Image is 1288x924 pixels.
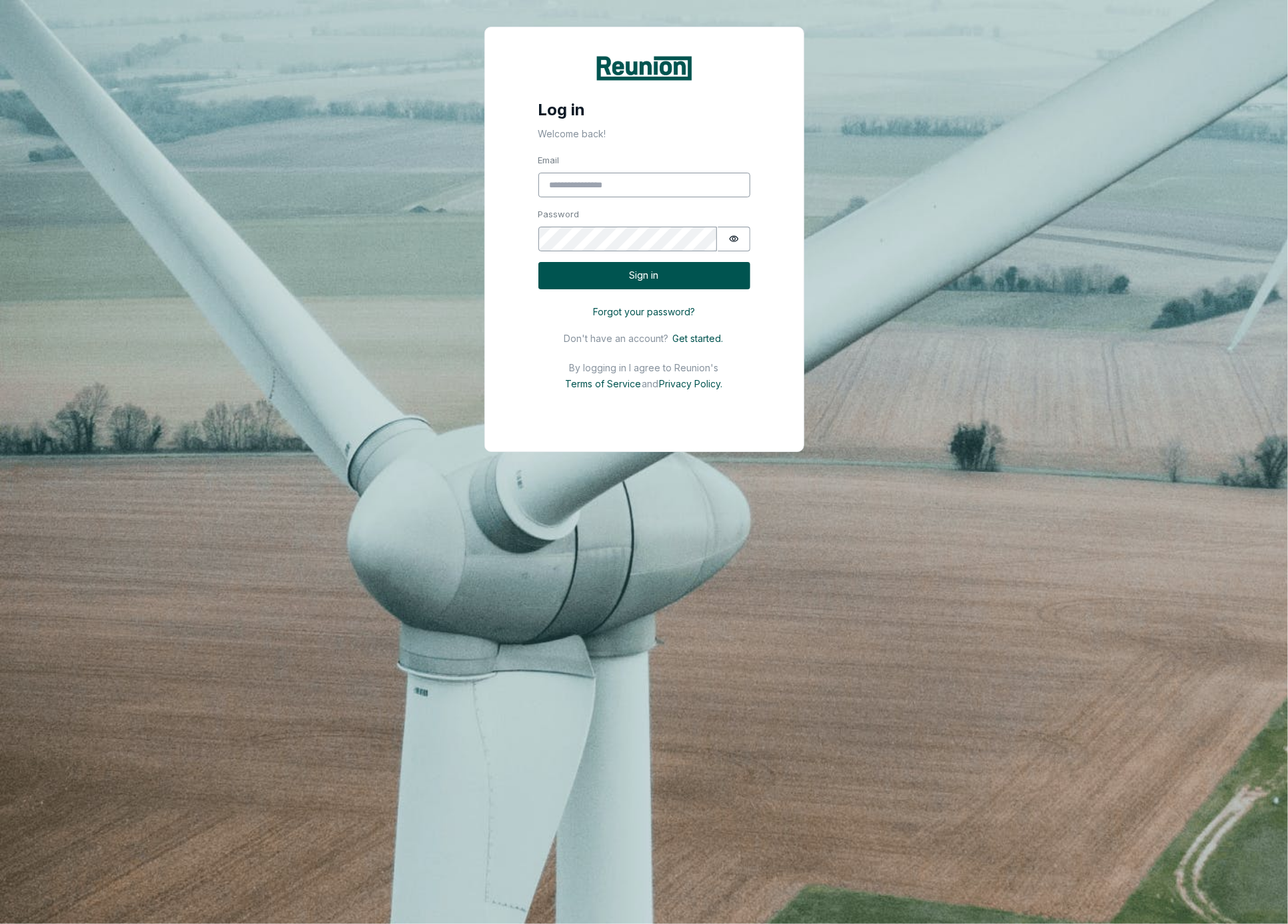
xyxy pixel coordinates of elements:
button: Sign in [538,262,750,289]
p: By logging in I agree to Reunion's [570,362,719,373]
p: Don't have an account? [564,333,669,344]
button: Forgot your password? [538,300,750,323]
button: Privacy Policy. [659,376,727,391]
button: Terms of Service [562,376,642,391]
label: Password [538,208,750,221]
button: Show password [718,227,750,252]
p: Welcome back! [485,120,804,141]
button: Get started. [669,331,724,346]
p: and [642,378,659,389]
img: Reunion [594,54,694,83]
h4: Log in [485,87,804,120]
label: Email [538,154,750,167]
